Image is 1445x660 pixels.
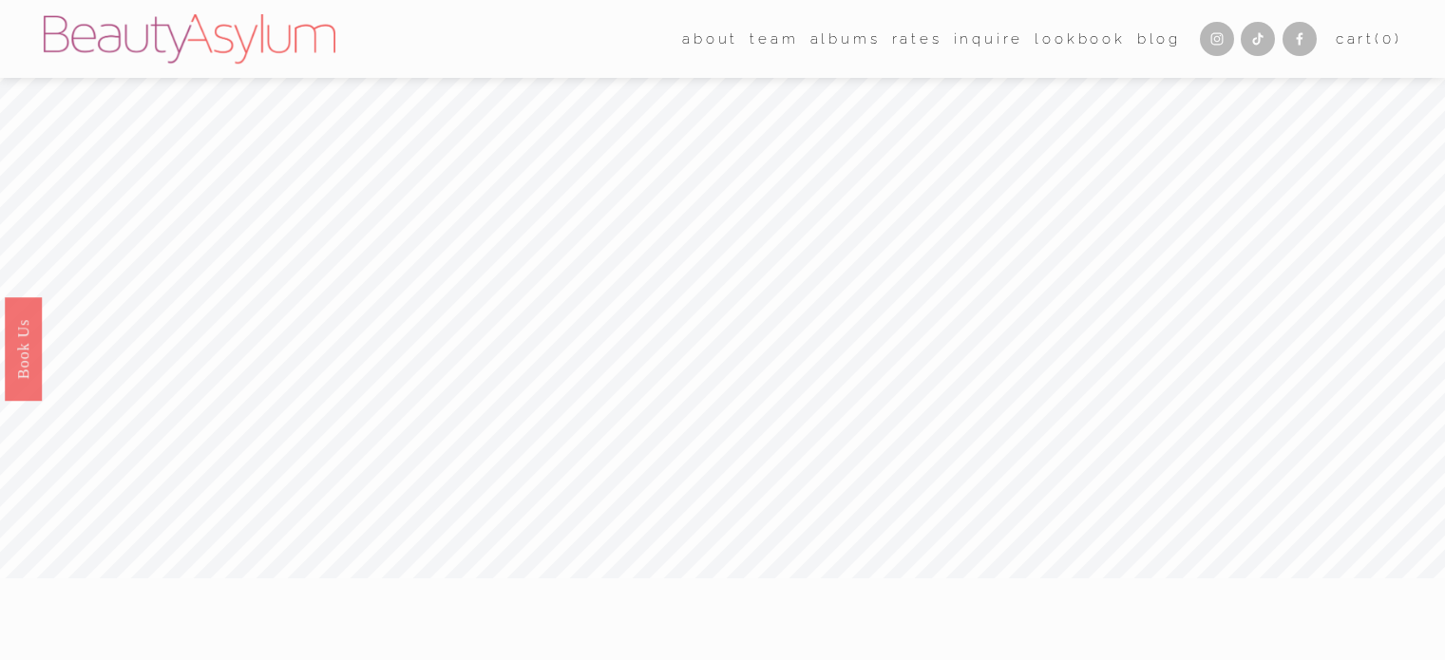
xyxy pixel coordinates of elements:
[954,25,1024,53] a: Inquire
[1283,22,1317,56] a: Facebook
[1200,22,1234,56] a: Instagram
[750,25,798,53] a: folder dropdown
[1382,30,1395,47] span: 0
[1137,25,1181,53] a: Blog
[682,27,738,52] span: about
[750,27,798,52] span: team
[44,14,335,64] img: Beauty Asylum | Bridal Hair &amp; Makeup Charlotte &amp; Atlanta
[1336,27,1402,52] a: 0 items in cart
[892,25,942,53] a: Rates
[5,296,42,400] a: Book Us
[1375,30,1401,47] span: ( )
[682,25,738,53] a: folder dropdown
[1241,22,1275,56] a: TikTok
[1035,25,1125,53] a: Lookbook
[810,25,881,53] a: albums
